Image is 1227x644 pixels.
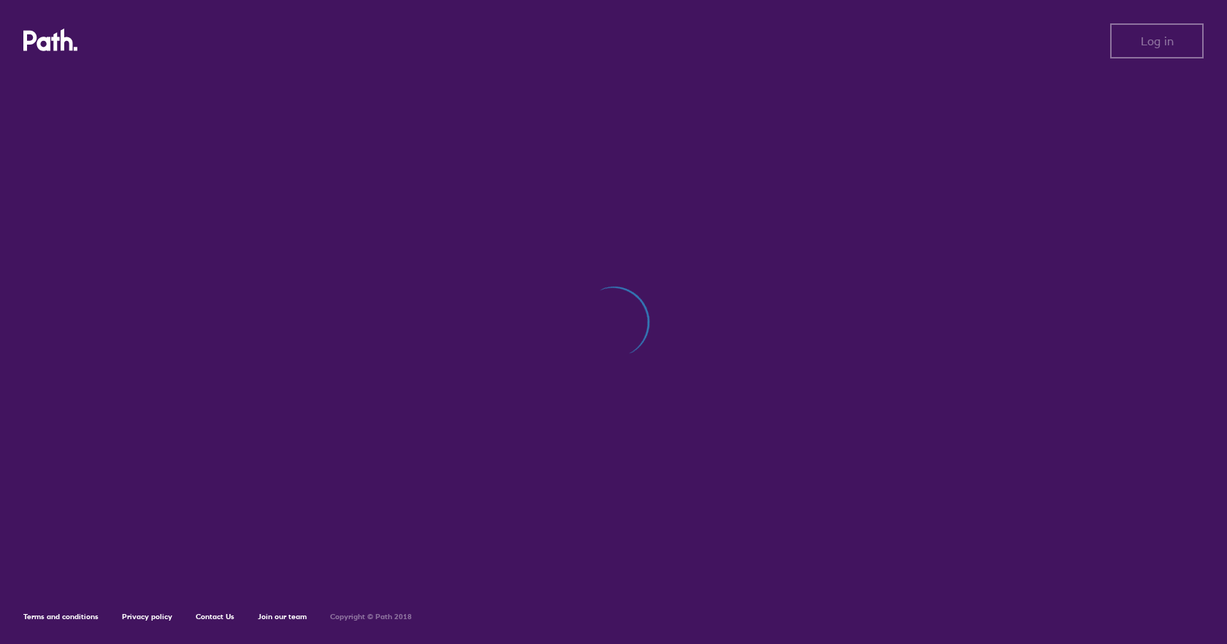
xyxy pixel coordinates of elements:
[196,612,234,621] a: Contact Us
[330,613,412,621] h6: Copyright © Path 2018
[23,612,99,621] a: Terms and conditions
[122,612,172,621] a: Privacy policy
[258,612,307,621] a: Join our team
[1141,34,1174,48] span: Log in
[1110,23,1204,58] button: Log in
